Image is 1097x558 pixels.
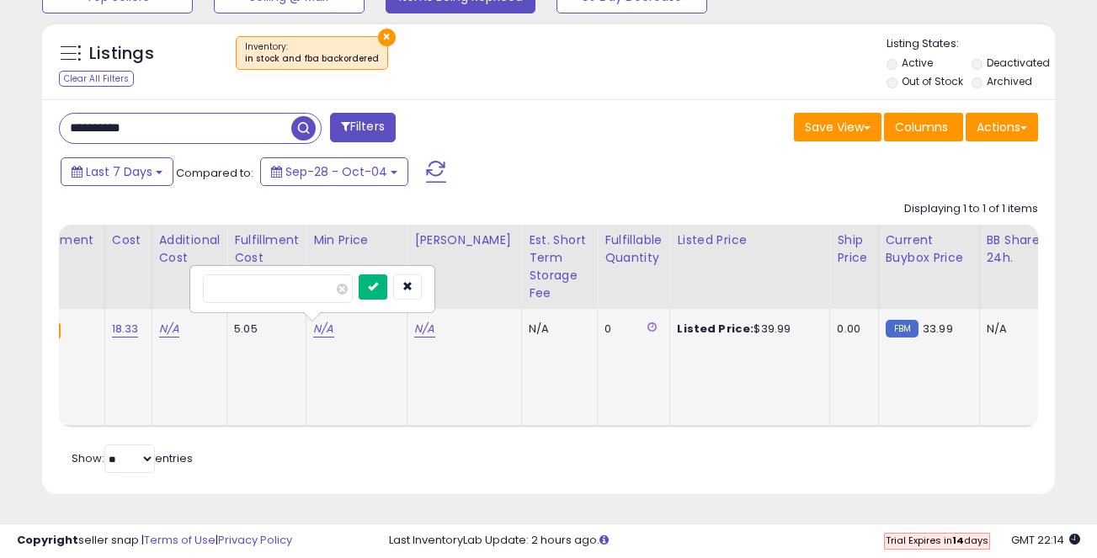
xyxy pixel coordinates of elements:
div: Clear All Filters [59,71,134,87]
small: FBM [886,320,919,337]
label: Deactivated [987,56,1050,70]
div: Displaying 1 to 1 of 1 items [904,201,1038,217]
div: Ship Price [837,231,871,267]
div: N/A [987,322,1042,337]
div: 0 [604,322,657,337]
div: Est. Short Term Storage Fee [529,231,590,302]
div: 5.05 [234,322,293,337]
div: Current Buybox Price [886,231,972,267]
div: $39.99 [677,322,817,337]
a: Terms of Use [144,532,216,548]
h5: Listings [89,42,154,66]
label: Active [902,56,933,70]
a: N/A [313,321,333,337]
label: Archived [987,74,1032,88]
div: [PERSON_NAME] [414,231,514,249]
a: 18.33 [112,321,139,337]
b: Listed Price: [677,321,754,337]
div: Additional Cost [159,231,221,267]
button: × [378,29,396,46]
span: Show: entries [72,450,193,466]
div: Min Price [313,231,400,249]
span: Sep-28 - Oct-04 [285,163,387,180]
div: in stock and fba backordered [245,53,379,65]
button: Columns [884,113,963,141]
div: seller snap | | [17,533,292,549]
strong: Copyright [17,532,78,548]
button: Actions [966,113,1038,141]
span: Inventory : [245,40,379,66]
div: Listed Price [677,231,823,249]
label: Out of Stock [902,74,963,88]
div: BB Share 24h. [987,231,1048,267]
div: 0.00 [837,322,865,337]
span: 33.99 [923,321,953,337]
button: Filters [330,113,396,142]
a: N/A [159,321,179,337]
div: Fulfillment Cost [234,231,299,267]
div: N/A [529,322,584,337]
a: N/A [414,321,434,337]
span: Columns [895,119,948,136]
button: Sep-28 - Oct-04 [260,157,408,186]
div: Fulfillable Quantity [604,231,663,267]
p: Listing States: [887,36,1055,52]
div: Cost [112,231,145,249]
button: Last 7 Days [61,157,173,186]
div: Last InventoryLab Update: 2 hours ago. [389,533,1080,549]
span: Trial Expires in days [886,534,988,547]
a: Privacy Policy [218,532,292,548]
span: Compared to: [176,165,253,181]
span: Last 7 Days [86,163,152,180]
span: 2025-10-13 22:14 GMT [1011,532,1080,548]
button: Save View [794,113,881,141]
b: 14 [952,534,964,547]
div: Fulfillment [29,231,97,249]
